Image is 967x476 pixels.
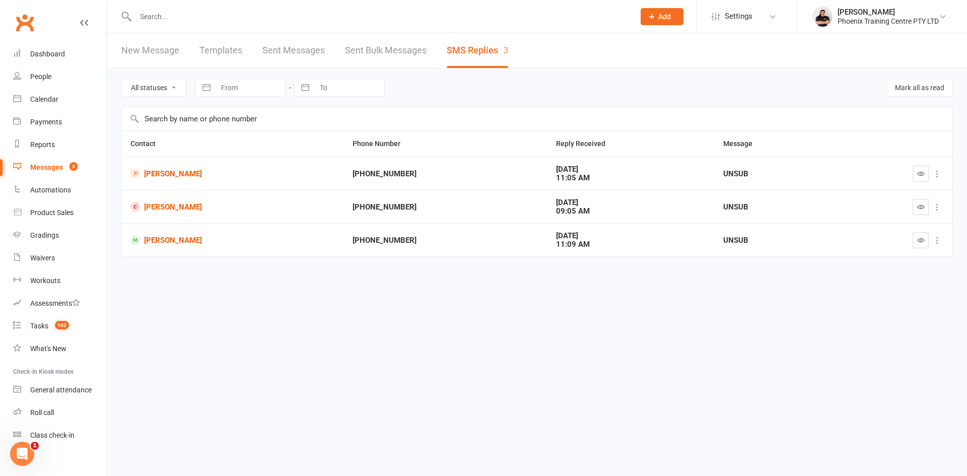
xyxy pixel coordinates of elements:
a: Sent Messages [262,33,325,68]
input: From [216,79,286,96]
a: Roll call [13,401,106,424]
a: Clubworx [12,10,37,35]
th: Phone Number [343,131,547,157]
div: 11:09 AM [556,240,705,249]
span: 162 [55,321,69,329]
div: Messages [30,163,63,171]
a: Templates [199,33,242,68]
a: New Message [121,33,179,68]
iframe: Intercom live chat [10,442,34,466]
a: What's New [13,337,106,360]
a: Tasks 162 [13,315,106,337]
div: Assessments [30,299,80,307]
div: [PHONE_NUMBER] [353,236,538,245]
button: Mark all as read [886,79,953,97]
div: Tasks [30,322,48,330]
a: People [13,65,106,88]
div: UNSUB [723,236,822,245]
div: Calendar [30,95,58,103]
div: What's New [30,345,66,353]
div: [DATE] [556,232,705,240]
a: General attendance kiosk mode [13,379,106,401]
a: Messages 3 [13,156,106,179]
div: Workouts [30,277,60,285]
div: [DATE] [556,165,705,174]
a: Reports [13,133,106,156]
div: [PHONE_NUMBER] [353,170,538,178]
a: Workouts [13,269,106,292]
a: Calendar [13,88,106,111]
a: Dashboard [13,43,106,65]
th: Reply Received [547,131,714,157]
img: thumb_image1630818763.png [812,7,833,27]
div: 11:05 AM [556,174,705,182]
a: [PERSON_NAME] [130,202,334,212]
div: Product Sales [30,209,74,217]
div: [DATE] [556,198,705,207]
a: Assessments [13,292,106,315]
a: SMS Replies3 [447,33,508,68]
div: People [30,73,51,81]
div: 09:05 AM [556,207,705,216]
div: Gradings [30,231,59,239]
th: Contact [121,131,343,157]
span: Settings [725,5,752,28]
div: 3 [503,45,508,55]
a: Class kiosk mode [13,424,106,447]
th: Message [714,131,832,157]
a: Waivers [13,247,106,269]
input: To [314,79,384,96]
div: Waivers [30,254,55,262]
div: [PHONE_NUMBER] [353,203,538,212]
div: Reports [30,141,55,149]
a: Sent Bulk Messages [345,33,427,68]
a: Automations [13,179,106,201]
span: 3 [70,162,78,171]
div: UNSUB [723,203,822,212]
span: 1 [31,442,39,450]
div: Roll call [30,409,54,417]
a: Payments [13,111,106,133]
div: Automations [30,186,71,194]
a: Product Sales [13,201,106,224]
div: UNSUB [723,170,822,178]
div: [PERSON_NAME] [838,8,939,17]
div: General attendance [30,386,92,394]
button: Add [641,8,683,25]
a: Gradings [13,224,106,247]
div: Dashboard [30,50,65,58]
span: Add [658,13,671,21]
a: [PERSON_NAME] [130,169,334,178]
div: Phoenix Training Centre PTY LTD [838,17,939,26]
div: Class check-in [30,431,75,439]
input: Search by name or phone number [121,107,952,130]
input: Search... [132,10,628,24]
a: [PERSON_NAME] [130,235,334,245]
div: Payments [30,118,62,126]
